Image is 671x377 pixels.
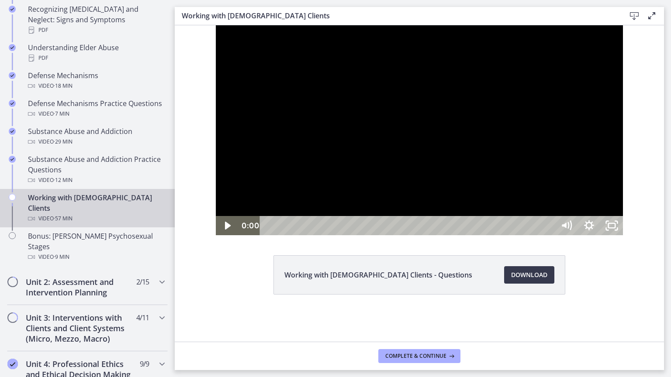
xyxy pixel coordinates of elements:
[28,42,164,63] div: Understanding Elder Abuse
[380,191,403,210] button: Mute
[28,4,164,35] div: Recognizing [MEDICAL_DATA] and Neglect: Signs and Symptoms
[182,10,612,21] h3: Working with [DEMOGRAPHIC_DATA] Clients
[26,312,132,344] h2: Unit 3: Interventions with Clients and Client Systems (Micro, Mezzo, Macro)
[54,175,73,185] span: · 12 min
[9,72,16,79] i: Completed
[136,312,149,323] span: 4 / 11
[175,25,664,235] iframe: Video Lesson
[403,191,425,210] button: Show settings menu
[28,53,164,63] div: PDF
[7,359,18,369] i: Completed
[28,126,164,147] div: Substance Abuse and Addiction
[54,137,73,147] span: · 29 min
[9,128,16,135] i: Completed
[54,81,73,91] span: · 18 min
[385,353,446,360] span: Complete & continue
[26,277,132,298] h2: Unit 2: Assessment and Intervention Planning
[28,252,164,262] div: Video
[28,213,164,224] div: Video
[28,70,164,91] div: Defense Mechanisms
[504,266,554,284] a: Download
[378,349,460,363] button: Complete & continue
[9,100,16,107] i: Completed
[28,192,164,224] div: Working with [DEMOGRAPHIC_DATA] Clients
[28,98,164,119] div: Defense Mechanisms Practice Questions
[28,231,164,262] div: Bonus: [PERSON_NAME] Psychosexual Stages
[425,191,448,210] button: Unfullscreen
[9,6,16,13] i: Completed
[28,137,164,147] div: Video
[54,252,69,262] span: · 9 min
[511,270,547,280] span: Download
[54,109,69,119] span: · 7 min
[28,81,164,91] div: Video
[140,359,149,369] span: 9 / 9
[28,154,164,185] div: Substance Abuse and Addiction Practice Questions
[28,109,164,119] div: Video
[9,44,16,51] i: Completed
[28,175,164,185] div: Video
[28,25,164,35] div: PDF
[136,277,149,287] span: 2 / 15
[54,213,73,224] span: · 57 min
[9,156,16,163] i: Completed
[284,270,472,280] span: Working with [DEMOGRAPHIC_DATA] Clients - Questions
